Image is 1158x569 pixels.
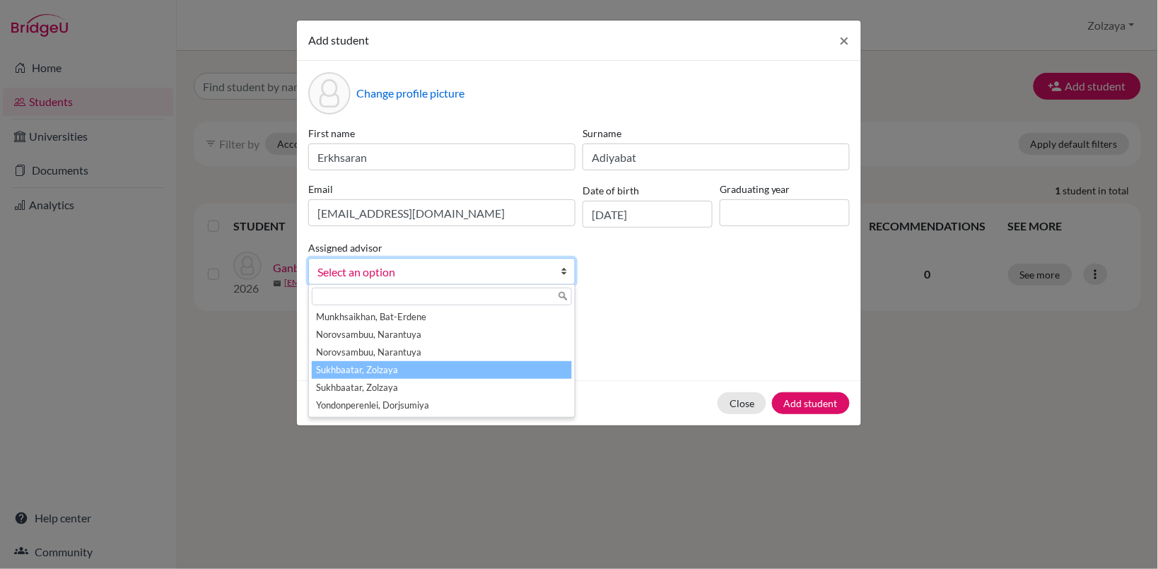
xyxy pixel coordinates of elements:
[317,263,548,281] span: Select an option
[312,326,572,344] li: Norovsambuu, Narantuya
[840,30,850,50] span: ×
[312,344,572,361] li: Norovsambuu, Narantuya
[308,182,575,196] label: Email
[312,397,572,414] li: Yondonperenlei, Dorjsumiya
[583,183,639,198] label: Date of birth
[312,308,572,326] li: Munkhsaikhan, Bat-Erdene
[583,201,713,228] input: dd/mm/yyyy
[772,392,850,414] button: Add student
[583,126,850,141] label: Surname
[720,182,850,196] label: Graduating year
[718,392,766,414] button: Close
[308,126,575,141] label: First name
[308,240,382,255] label: Assigned advisor
[312,379,572,397] li: Sukhbaatar, Zolzaya
[308,307,850,324] p: Parents
[312,361,572,379] li: Sukhbaatar, Zolzaya
[829,20,861,60] button: Close
[308,72,351,115] div: Profile picture
[308,33,369,47] span: Add student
